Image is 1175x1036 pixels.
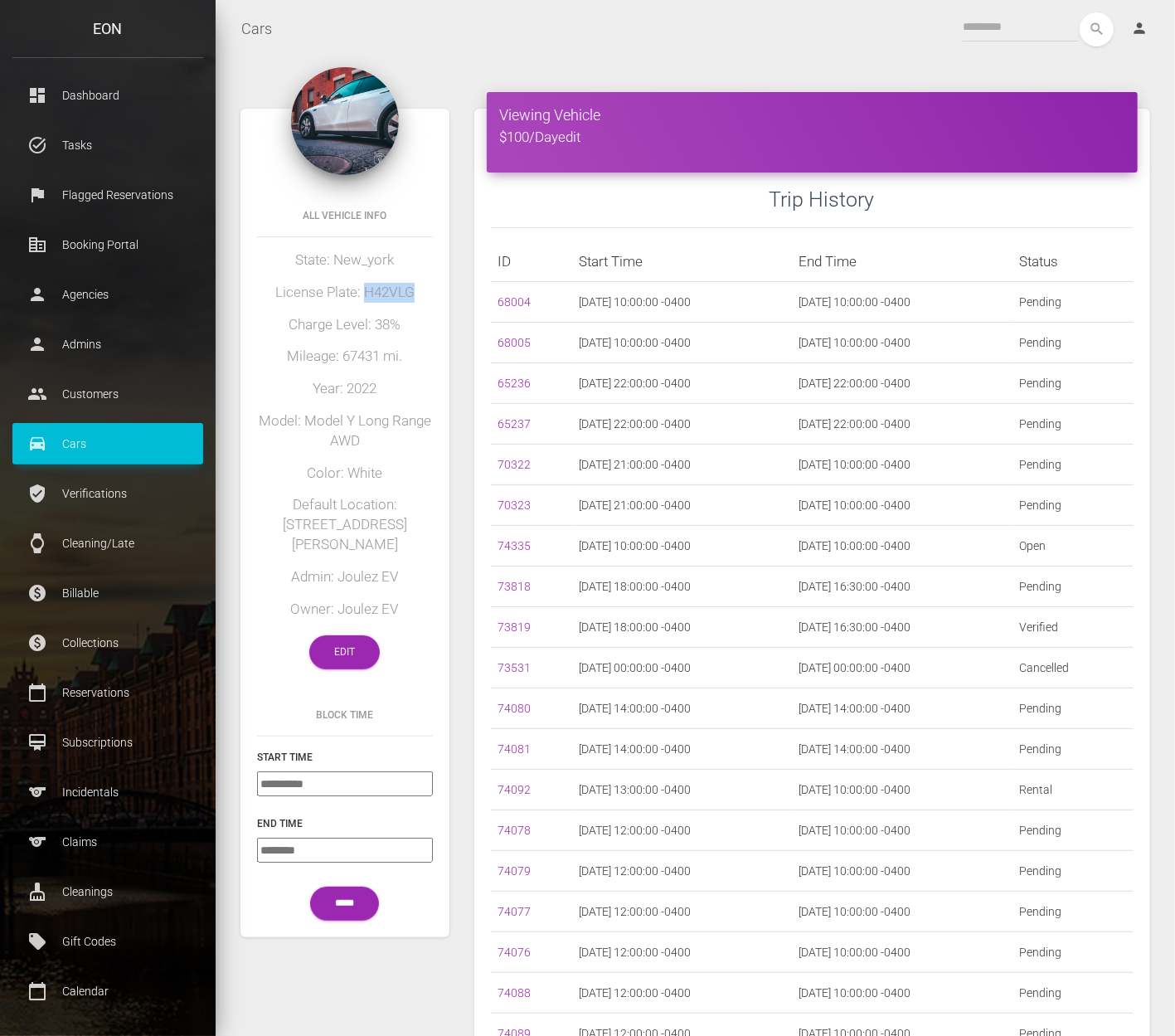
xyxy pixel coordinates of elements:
[1012,567,1134,607] td: Pending
[1012,323,1134,363] td: Pending
[12,622,203,664] a: paid Collections
[793,241,1012,282] th: End Time
[257,495,433,554] h5: Default Location: [STREET_ADDRESS][PERSON_NAME]
[793,688,1012,729] td: [DATE] 14:00:00 -0400
[793,770,1012,810] td: [DATE] 10:00:00 -0400
[257,347,433,367] h5: Mileage: 67431 mi.
[498,499,531,512] a: 70323
[12,572,203,614] a: paid Billable
[12,473,203,514] a: verified_user Verifications
[572,404,792,445] td: [DATE] 22:00:00 -0400
[1012,688,1134,729] td: Pending
[498,417,531,430] a: 65237
[572,810,792,851] td: [DATE] 12:00:00 -0400
[1012,404,1134,445] td: Pending
[793,729,1012,770] td: [DATE] 14:00:00 -0400
[498,702,531,715] a: 74080
[257,750,433,765] h6: Start Time
[1012,973,1134,1014] td: Pending
[1012,932,1134,973] td: Pending
[572,363,792,404] td: [DATE] 22:00:00 -0400
[793,932,1012,973] td: [DATE] 10:00:00 -0400
[12,921,203,962] a: local_offer Gift Codes
[793,363,1012,404] td: [DATE] 22:00:00 -0400
[572,729,792,770] td: [DATE] 14:00:00 -0400
[257,250,433,270] h5: State: New_york
[1012,648,1134,688] td: Cancelled
[793,567,1012,607] td: [DATE] 16:30:00 -0400
[1012,607,1134,648] td: Verified
[793,648,1012,688] td: [DATE] 00:00:00 -0400
[25,879,191,904] p: Cleanings
[1012,445,1134,485] td: Pending
[498,905,531,918] a: 74077
[499,128,1125,148] h5: $100/Day
[1119,12,1163,46] a: person
[793,607,1012,648] td: [DATE] 16:30:00 -0400
[498,946,531,959] a: 74076
[257,315,433,335] h5: Charge Level: 38%
[572,648,792,688] td: [DATE] 00:00:00 -0400
[1080,12,1114,46] button: search
[12,174,203,216] a: flag Flagged Reservations
[1012,485,1134,526] td: Pending
[25,581,191,606] p: Billable
[498,458,531,471] a: 70322
[12,274,203,315] a: person Agencies
[498,539,531,552] a: 74335
[572,688,792,729] td: [DATE] 14:00:00 -0400
[572,932,792,973] td: [DATE] 12:00:00 -0400
[25,133,191,158] p: Tasks
[498,864,531,878] a: 74079
[498,661,531,674] a: 73531
[793,323,1012,363] td: [DATE] 10:00:00 -0400
[572,282,792,323] td: [DATE] 10:00:00 -0400
[1012,851,1134,892] td: Pending
[257,816,433,831] h6: End Time
[498,742,531,756] a: 74081
[25,680,191,705] p: Reservations
[572,851,792,892] td: [DATE] 12:00:00 -0400
[793,851,1012,892] td: [DATE] 10:00:00 -0400
[25,431,191,456] p: Cars
[1012,810,1134,851] td: Pending
[25,332,191,357] p: Admins
[12,75,203,116] a: dashboard Dashboard
[257,600,433,620] h5: Owner: Joulez EV
[1012,282,1134,323] td: Pending
[257,567,433,587] h5: Admin: Joulez EV
[25,481,191,506] p: Verifications
[12,523,203,564] a: watch Cleaning/Late
[12,672,203,713] a: calendar_today Reservations
[572,323,792,363] td: [DATE] 10:00:00 -0400
[572,973,792,1014] td: [DATE] 12:00:00 -0400
[498,620,531,634] a: 73819
[12,722,203,763] a: card_membership Subscriptions
[793,282,1012,323] td: [DATE] 10:00:00 -0400
[257,283,433,303] h5: License Plate: H42VLG
[25,730,191,755] p: Subscriptions
[257,411,433,451] h5: Model: Model Y Long Range AWD
[1012,892,1134,932] td: Pending
[1012,363,1134,404] td: Pending
[793,526,1012,567] td: [DATE] 10:00:00 -0400
[1012,729,1134,770] td: Pending
[498,580,531,593] a: 73818
[12,871,203,912] a: cleaning_services Cleanings
[257,464,433,484] h5: Color: White
[25,182,191,207] p: Flagged Reservations
[1131,20,1148,36] i: person
[25,829,191,854] p: Claims
[572,770,792,810] td: [DATE] 13:00:00 -0400
[793,485,1012,526] td: [DATE] 10:00:00 -0400
[12,373,203,415] a: people Customers
[498,377,531,390] a: 65236
[309,635,380,669] a: Edit
[12,423,203,464] a: drive_eta Cars
[12,970,203,1012] a: calendar_today Calendar
[257,208,433,223] h6: All Vehicle Info
[12,124,203,166] a: task_alt Tasks
[572,445,792,485] td: [DATE] 21:00:00 -0400
[498,824,531,837] a: 74078
[793,892,1012,932] td: [DATE] 10:00:00 -0400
